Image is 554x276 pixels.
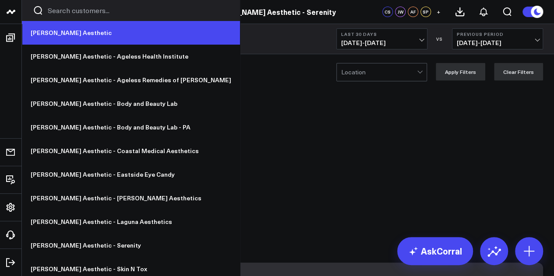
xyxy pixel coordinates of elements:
a: AskCorral [397,237,473,265]
a: [PERSON_NAME] Aesthetic - [PERSON_NAME] Aesthetics [22,186,240,210]
a: [PERSON_NAME] Aesthetic - Serenity [207,7,336,17]
a: [PERSON_NAME] Aesthetic - Body and Beauty Lab [22,92,240,115]
span: + [437,9,441,15]
a: [PERSON_NAME] Aesthetic - Serenity [22,234,240,257]
b: Last 30 Days [341,31,423,37]
div: JW [395,7,406,17]
button: Last 30 Days[DATE]-[DATE] [336,28,427,49]
button: Previous Period[DATE]-[DATE] [452,28,543,49]
span: [DATE] - [DATE] [341,39,423,46]
button: Apply Filters [436,63,485,80]
input: Search customers input [48,6,229,15]
a: [PERSON_NAME] Aesthetic - Ageless Health Institute [22,45,240,68]
div: SP [420,7,431,17]
div: CS [382,7,393,17]
a: [PERSON_NAME] Aesthetic - Coastal Medical Aesthetics [22,139,240,163]
a: [PERSON_NAME] Aesthetic - Eastside Eye Candy [22,163,240,186]
div: AF [408,7,418,17]
a: [PERSON_NAME] Aesthetic - Body and Beauty Lab - PA [22,115,240,139]
a: [PERSON_NAME] Aesthetic - Laguna Aesthetics [22,210,240,234]
button: Search customers button [33,5,43,16]
div: VS [432,36,448,42]
a: [PERSON_NAME] Aesthetic [22,21,240,45]
b: Previous Period [457,31,538,37]
button: Clear Filters [494,63,543,80]
button: + [433,7,444,17]
span: [DATE] - [DATE] [457,39,538,46]
a: [PERSON_NAME] Aesthetic - Ageless Remedies of [PERSON_NAME] [22,68,240,92]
